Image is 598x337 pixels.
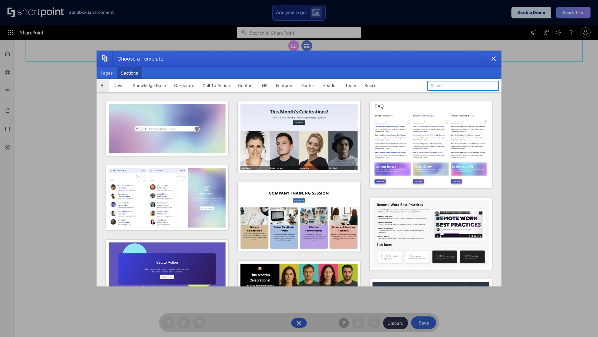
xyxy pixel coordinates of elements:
[297,79,318,92] button: Footer
[272,79,297,92] button: Features
[170,79,198,92] button: Corporate
[198,79,234,92] button: Call To Action
[427,81,499,91] input: Search
[97,79,109,92] button: All
[109,79,129,92] button: News
[117,67,142,79] button: Sections
[112,51,163,66] div: Choose a Template
[360,79,380,92] button: Social
[341,79,360,92] button: Team
[97,51,501,286] div: template selector
[234,79,258,92] button: Contact
[486,265,598,337] iframe: Chat Widget
[97,67,117,79] button: Pages
[258,79,272,92] button: HR
[318,79,341,92] button: Header
[129,79,170,92] button: Knowledge Base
